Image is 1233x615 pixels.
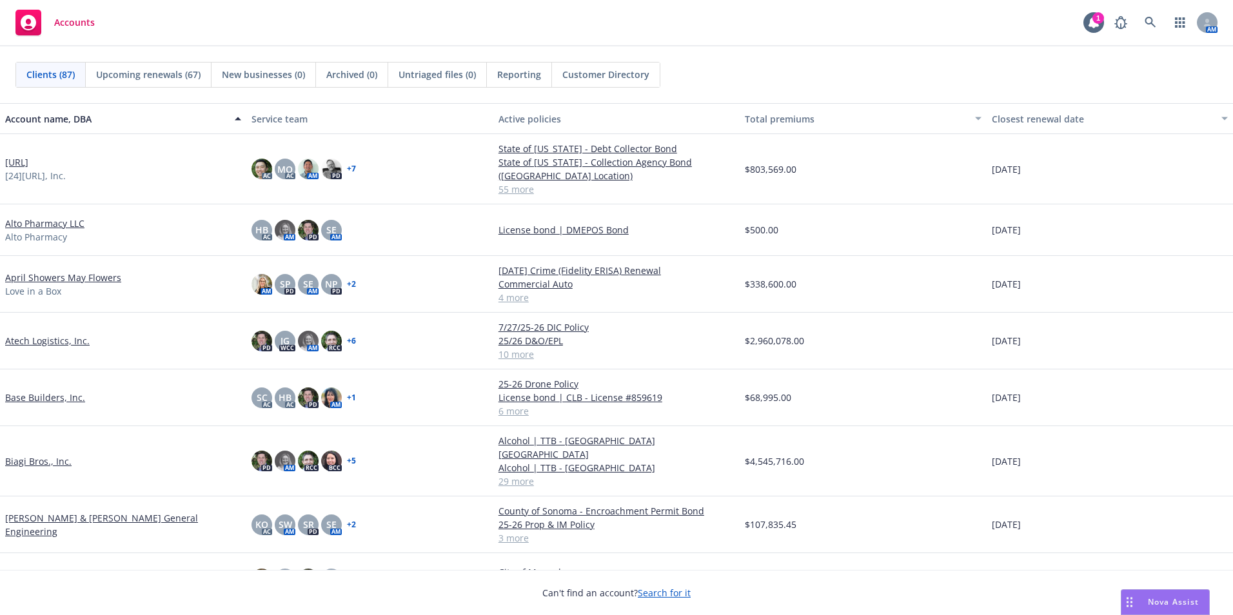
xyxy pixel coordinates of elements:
span: SP [280,277,291,291]
span: SE [326,518,337,531]
div: Service team [252,112,488,126]
a: 55 more [498,182,735,196]
span: [DATE] [992,223,1021,237]
a: + 2 [347,521,356,529]
span: Love in a Box [5,284,61,298]
img: photo [298,159,319,179]
div: Total premiums [745,112,967,126]
span: [24][URL], Inc. [5,169,66,182]
button: Total premiums [740,103,986,134]
span: [DATE] [992,391,1021,404]
span: [DATE] [992,518,1021,531]
a: 25/26 D&O/EPL [498,334,735,347]
span: Reporting [497,68,541,81]
span: Archived (0) [326,68,377,81]
span: Can't find an account? [542,586,691,600]
span: Nova Assist [1148,596,1199,607]
a: + 6 [347,337,356,345]
a: Search for it [638,587,691,599]
span: SE [326,223,337,237]
span: MQ [277,162,293,176]
span: [DATE] [992,162,1021,176]
img: photo [252,451,272,471]
span: [DATE] [992,334,1021,347]
a: 25-26 Prop & IM Policy [498,518,735,531]
span: [DATE] [992,277,1021,291]
img: photo [275,451,295,471]
span: JG [281,334,290,347]
a: Switch app [1167,10,1193,35]
span: SR [303,518,314,531]
a: [URL] [5,155,28,169]
img: photo [298,451,319,471]
img: photo [252,274,272,295]
a: + 2 [347,280,356,288]
button: Closest renewal date [987,103,1233,134]
a: 3 more [498,531,735,545]
a: Report a Bug [1108,10,1134,35]
a: City of Merced [498,565,735,579]
span: NP [325,277,338,291]
span: SW [279,518,292,531]
span: HB [279,391,291,404]
a: 29 more [498,474,735,488]
div: 1 [1092,12,1104,24]
div: Active policies [498,112,735,126]
a: Base Builders, Inc. [5,391,85,404]
img: photo [298,569,319,589]
a: Commercial Auto [498,277,735,291]
span: $4,545,716.00 [745,454,804,468]
a: [DATE] Crime (Fidelity ERISA) Renewal [498,264,735,277]
span: [DATE] [992,454,1021,468]
img: photo [298,220,319,240]
a: 25-26 Drone Policy [498,377,735,391]
a: Accounts [10,5,100,41]
span: Alto Pharmacy [5,230,67,244]
a: + 7 [347,165,356,173]
span: Untriaged files (0) [399,68,476,81]
a: License bond | CLB - License #859619 [498,391,735,404]
a: 6 more [498,404,735,418]
span: SE [303,277,313,291]
span: New businesses (0) [222,68,305,81]
span: $68,995.00 [745,391,791,404]
span: $2,960,078.00 [745,334,804,347]
img: photo [321,159,342,179]
button: Service team [246,103,493,134]
a: 7/27/25-26 DIC Policy [498,320,735,334]
span: $803,569.00 [745,162,796,176]
img: photo [321,387,342,408]
span: $107,835.45 [745,518,796,531]
span: SC [257,391,268,404]
img: photo [252,331,272,351]
img: photo [321,331,342,351]
a: License bond | DMEPOS Bond [498,223,735,237]
img: photo [252,159,272,179]
a: Alto Pharmacy LLC [5,217,84,230]
a: Alcohol | TTB - [GEOGRAPHIC_DATA] [498,461,735,474]
button: Nova Assist [1121,589,1210,615]
a: State of [US_STATE] - Debt Collector Bond [498,142,735,155]
div: Closest renewal date [992,112,1214,126]
span: Upcoming renewals (67) [96,68,201,81]
span: KO [255,518,268,531]
span: $500.00 [745,223,778,237]
a: Search [1138,10,1163,35]
button: Active policies [493,103,740,134]
img: photo [321,451,342,471]
img: photo [275,220,295,240]
a: + 1 [347,394,356,402]
a: [PERSON_NAME] & [PERSON_NAME] General Engineering [5,511,241,538]
a: Atech Logistics, Inc. [5,334,90,347]
div: Account name, DBA [5,112,227,126]
div: Drag to move [1121,590,1138,614]
span: HB [255,223,268,237]
a: 10 more [498,347,735,361]
span: $338,600.00 [745,277,796,291]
